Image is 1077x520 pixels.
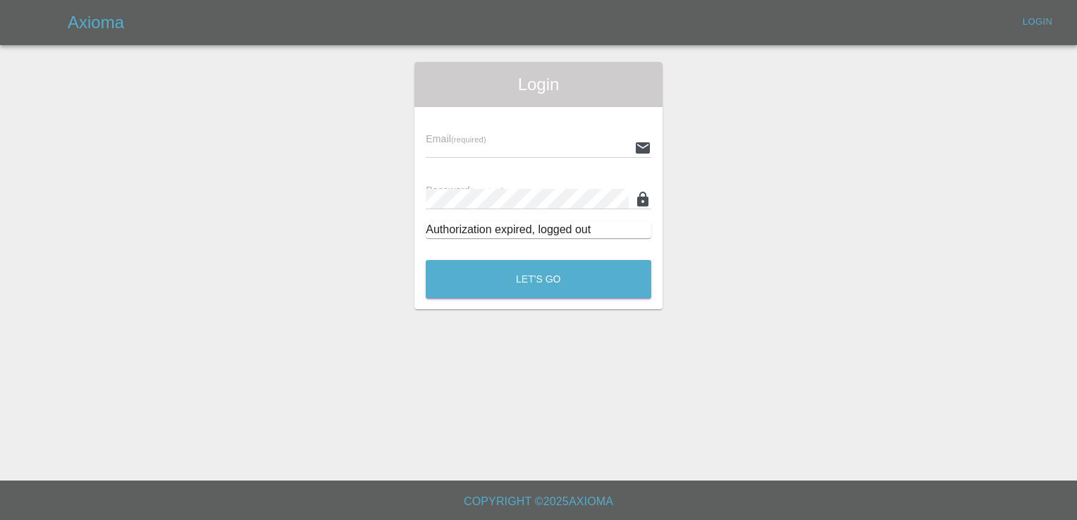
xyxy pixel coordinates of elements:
a: Login [1015,11,1060,33]
small: (required) [470,187,505,195]
span: Login [426,73,651,96]
h6: Copyright © 2025 Axioma [11,492,1066,512]
small: (required) [451,135,486,144]
h5: Axioma [68,11,124,34]
div: Authorization expired, logged out [426,221,651,238]
span: Email [426,133,486,144]
span: Password [426,185,505,196]
button: Let's Go [426,260,651,299]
